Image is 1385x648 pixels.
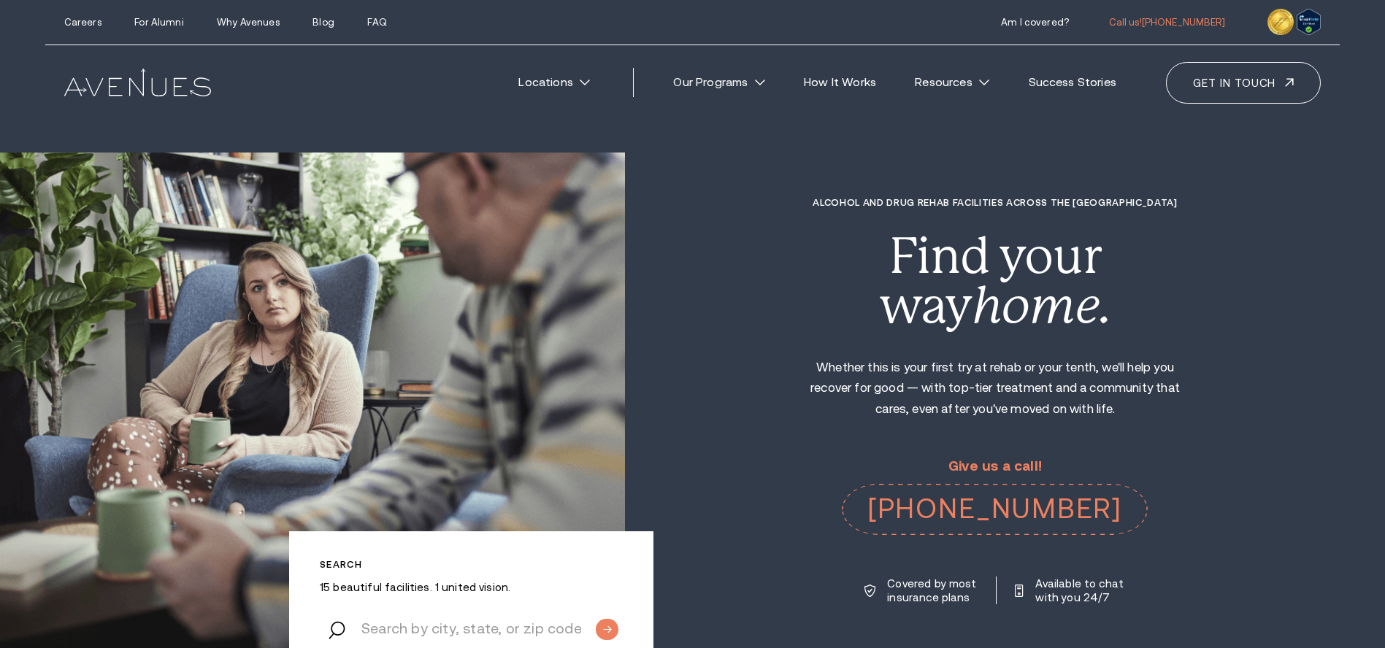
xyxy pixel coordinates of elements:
[312,17,334,28] a: Blog
[864,576,978,604] a: Covered by most insurance plans
[796,197,1194,208] h1: Alcohol and Drug Rehab Facilities across the [GEOGRAPHIC_DATA]
[1035,576,1126,604] p: Available to chat with you 24/7
[134,17,183,28] a: For Alumni
[842,484,1148,535] a: [PHONE_NUMBER]
[796,231,1194,331] div: Find your way
[217,17,279,28] a: Why Avenues
[1297,13,1321,27] a: Verify LegitScript Approval for www.avenuesrecovery.com
[1001,17,1069,28] a: Am I covered?
[64,17,101,28] a: Careers
[596,619,618,640] input: Submit
[1142,17,1226,28] span: [PHONE_NUMBER]
[1109,17,1226,28] a: Call us![PHONE_NUMBER]
[900,66,1005,99] a: Resources
[1015,576,1126,604] a: Available to chat with you 24/7
[367,17,386,28] a: FAQ
[320,580,623,594] p: 15 beautiful facilities. 1 united vision.
[320,559,623,570] p: Search
[842,459,1148,474] p: Give us a call!
[796,358,1194,420] p: Whether this is your first try at rehab or your tenth, we'll help you recover for good — with top...
[887,576,978,604] p: Covered by most insurance plans
[972,277,1111,334] i: home.
[1166,62,1321,104] a: Get in touch
[659,66,780,99] a: Our Programs
[1297,9,1321,35] img: Verify Approval for www.avenuesrecovery.com
[1013,66,1131,99] a: Success Stories
[789,66,891,99] a: How It Works
[504,66,605,99] a: Locations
